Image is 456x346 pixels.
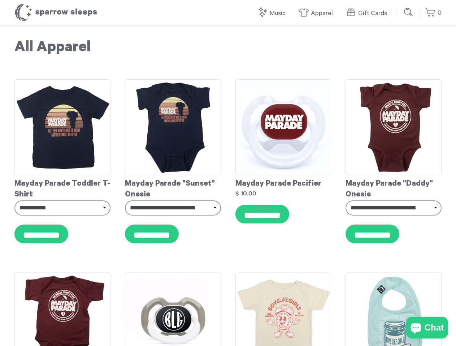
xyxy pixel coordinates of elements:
[346,175,442,200] div: Mayday Parade "Daddy" Onesie
[14,4,97,22] h1: Sparrow Sleeps
[235,79,331,175] img: MaydayParadePacifierMockup_grande.png
[125,175,221,200] div: Mayday Parade "Sunset" Onesie
[298,6,336,21] a: Apparel
[235,190,256,196] strong: $ 10.00
[14,79,110,175] img: MaydayParade-SunsetToddlerT-shirt_grande.png
[14,40,442,58] h1: All Apparel
[257,6,289,21] a: Music
[14,175,110,200] div: Mayday Parade Toddler T-Shirt
[401,5,416,19] input: Submit
[235,175,331,190] div: Mayday Parade Pacifier
[425,5,442,21] a: 0
[404,317,450,340] inbox-online-store-chat: Shopify online store chat
[346,79,442,175] img: Mayday_Parade_-_Daddy_Onesie_grande.png
[125,79,221,175] img: MaydayParade-SunsetOnesie_grande.png
[346,6,391,21] a: Gift Cards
